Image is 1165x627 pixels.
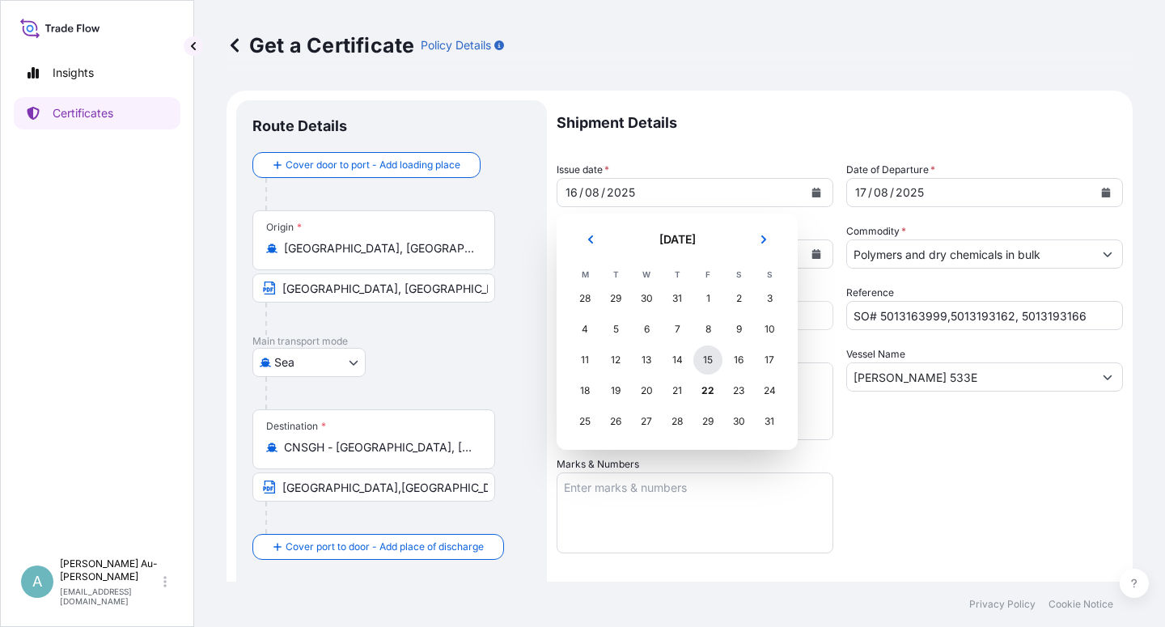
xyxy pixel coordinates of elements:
[632,376,661,405] div: Wednesday, 20 August 2025
[754,265,785,283] th: S
[755,345,784,375] div: Sunday, 17 August 2025
[662,265,693,283] th: T
[570,265,785,437] table: August 2025
[693,345,722,375] div: Friday, 15 August 2025
[421,37,491,53] p: Policy Details
[570,315,599,344] div: Monday, 4 August 2025
[663,345,692,375] div: Thursday, 14 August 2025
[601,315,630,344] div: Tuesday, 5 August 2025
[600,265,631,283] th: T
[693,315,722,344] div: Friday, 8 August 2025
[570,227,785,437] div: August 2025
[663,407,692,436] div: Thursday, 28 August 2025
[573,227,608,252] button: Previous
[601,345,630,375] div: Tuesday, 12 August 2025
[601,376,630,405] div: Tuesday, 19 August 2025
[755,284,784,313] div: Sunday, 3 August 2025
[618,231,736,248] h2: [DATE]
[227,32,414,58] p: Get a Certificate
[746,227,782,252] button: Next
[570,407,599,436] div: Monday, 25 August 2025
[724,407,753,436] div: Saturday, 30 August 2025
[632,284,661,313] div: Wednesday, 30 July 2025
[570,345,599,375] div: Monday, 11 August 2025
[557,214,798,450] section: Calendar
[693,407,722,436] div: Friday, 29 August 2025
[632,315,661,344] div: Wednesday, 6 August 2025
[663,376,692,405] div: Thursday, 21 August 2025
[724,284,753,313] div: Saturday, 2 August 2025
[601,407,630,436] div: Tuesday, 26 August 2025
[755,315,784,344] div: Sunday, 10 August 2025
[723,265,754,283] th: S
[724,315,753,344] div: Saturday, 9 August 2025
[693,284,722,313] div: Friday, 1 August 2025
[755,376,784,405] div: Sunday, 24 August 2025
[693,265,723,283] th: F
[632,345,661,375] div: Wednesday, 13 August 2025
[570,265,600,283] th: M
[663,315,692,344] div: Thursday, 7 August 2025
[631,265,662,283] th: W
[601,284,630,313] div: Tuesday, 29 July 2025
[570,376,599,405] div: Monday, 18 August 2025
[755,407,784,436] div: Sunday, 31 August 2025
[693,376,722,405] div: Today, Friday, 22 August 2025
[724,345,753,375] div: Saturday, 16 August 2025 selected
[570,284,599,313] div: Monday, 28 July 2025
[663,284,692,313] div: Thursday, 31 July 2025
[724,376,753,405] div: Saturday, 23 August 2025
[632,407,661,436] div: Wednesday, 27 August 2025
